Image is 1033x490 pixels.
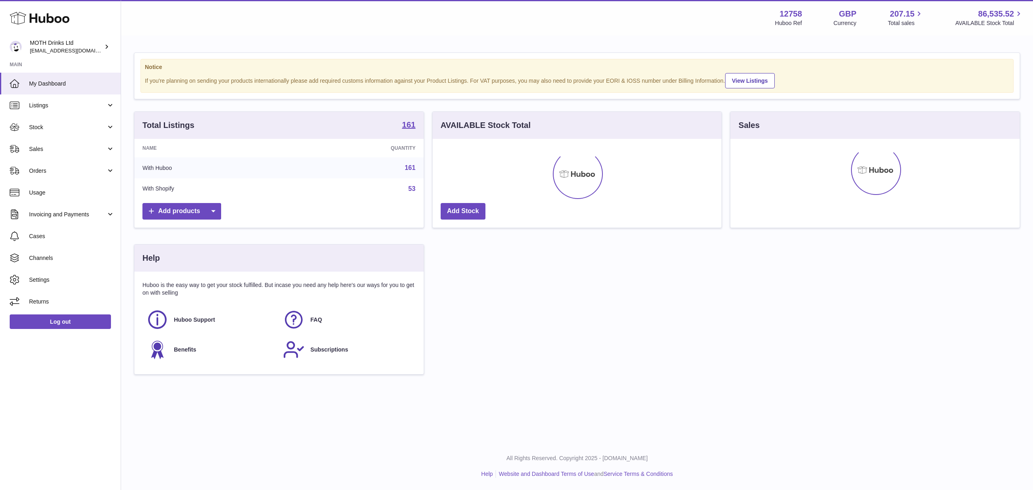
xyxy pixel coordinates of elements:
[955,8,1023,27] a: 86,535.52 AVAILABLE Stock Total
[174,346,196,354] span: Benefits
[405,164,416,171] a: 161
[142,253,160,264] h3: Help
[174,316,215,324] span: Huboo Support
[283,339,411,360] a: Subscriptions
[145,63,1009,71] strong: Notice
[604,471,673,477] a: Service Terms & Conditions
[780,8,802,19] strong: 12758
[29,298,115,306] span: Returns
[839,8,856,19] strong: GBP
[441,120,531,131] h3: AVAILABLE Stock Total
[496,470,673,478] li: and
[146,339,275,360] a: Benefits
[834,19,857,27] div: Currency
[310,346,348,354] span: Subscriptions
[29,80,115,88] span: My Dashboard
[146,309,275,331] a: Huboo Support
[142,120,194,131] h3: Total Listings
[290,139,423,157] th: Quantity
[441,203,485,220] a: Add Stock
[145,72,1009,88] div: If you're planning on sending your products internationally please add required customs informati...
[128,454,1027,462] p: All Rights Reserved. Copyright 2025 - [DOMAIN_NAME]
[890,8,914,19] span: 207.15
[29,189,115,197] span: Usage
[978,8,1014,19] span: 86,535.52
[499,471,594,477] a: Website and Dashboard Terms of Use
[888,19,924,27] span: Total sales
[134,178,290,199] td: With Shopify
[29,145,106,153] span: Sales
[888,8,924,27] a: 207.15 Total sales
[408,185,416,192] a: 53
[10,314,111,329] a: Log out
[481,471,493,477] a: Help
[142,203,221,220] a: Add products
[142,281,416,297] p: Huboo is the easy way to get your stock fulfilled. But incase you need any help here's our ways f...
[310,316,322,324] span: FAQ
[134,157,290,178] td: With Huboo
[30,47,119,54] span: [EMAIL_ADDRESS][DOMAIN_NAME]
[283,309,411,331] a: FAQ
[738,120,759,131] h3: Sales
[29,167,106,175] span: Orders
[955,19,1023,27] span: AVAILABLE Stock Total
[10,41,22,53] img: internalAdmin-12758@internal.huboo.com
[29,102,106,109] span: Listings
[402,121,415,130] a: 161
[402,121,415,129] strong: 161
[29,254,115,262] span: Channels
[30,39,102,54] div: MOTH Drinks Ltd
[775,19,802,27] div: Huboo Ref
[29,232,115,240] span: Cases
[29,211,106,218] span: Invoicing and Payments
[134,139,290,157] th: Name
[725,73,775,88] a: View Listings
[29,124,106,131] span: Stock
[29,276,115,284] span: Settings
